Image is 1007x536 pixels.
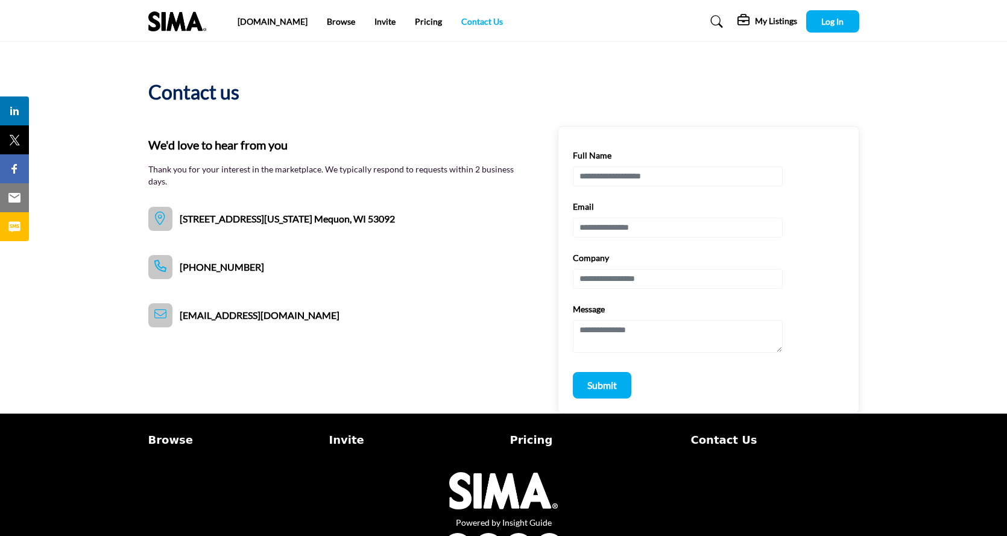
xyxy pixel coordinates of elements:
a: Invite [374,16,396,27]
span: [PHONE_NUMBER] [180,260,264,274]
span: [STREET_ADDRESS][US_STATE] Mequon, WI 53092 [180,212,395,226]
a: Powered by Insight Guide [456,517,552,528]
h2: Contact us [148,78,239,107]
label: Message [573,303,605,315]
h5: My Listings [755,16,797,27]
span: Log In [821,16,844,27]
label: Full Name [573,150,611,162]
a: Contact Us [461,16,503,27]
label: Company [573,252,609,264]
span: [EMAIL_ADDRESS][DOMAIN_NAME] [180,308,339,323]
a: Contact Us [691,432,859,448]
label: Email [573,201,594,213]
p: Thank you for your interest in the marketplace. We typically respond to requests within 2 busines... [148,163,534,187]
img: No Site Logo [449,472,558,509]
a: Pricing [415,16,442,27]
b: We'd love to hear from you [148,136,288,154]
a: [DOMAIN_NAME] [238,16,308,27]
a: Browse [148,432,317,448]
a: Pricing [510,432,678,448]
div: My Listings [737,14,797,29]
p: Submit [587,378,617,393]
a: Invite [329,432,497,448]
img: Site Logo [148,11,212,31]
button: Log In [806,10,859,33]
a: Browse [327,16,355,27]
button: Submit [573,372,631,399]
a: Search [699,12,731,31]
